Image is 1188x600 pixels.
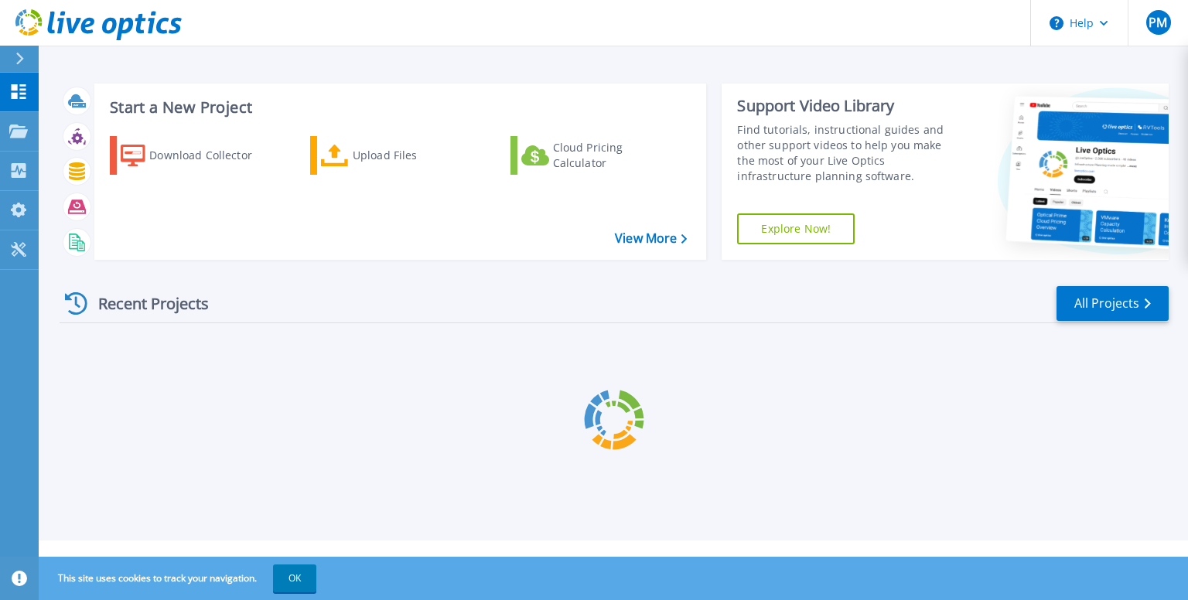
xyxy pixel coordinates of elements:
[353,140,476,171] div: Upload Files
[1149,16,1167,29] span: PM
[110,136,282,175] a: Download Collector
[1057,286,1169,321] a: All Projects
[737,96,961,116] div: Support Video Library
[737,122,961,184] div: Find tutorials, instructional guides and other support videos to help you make the most of your L...
[310,136,483,175] a: Upload Files
[110,99,687,116] h3: Start a New Project
[273,564,316,592] button: OK
[43,564,316,592] span: This site uses cookies to track your navigation.
[60,285,230,322] div: Recent Projects
[510,136,683,175] a: Cloud Pricing Calculator
[149,140,273,171] div: Download Collector
[615,231,687,246] a: View More
[737,213,855,244] a: Explore Now!
[553,140,677,171] div: Cloud Pricing Calculator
